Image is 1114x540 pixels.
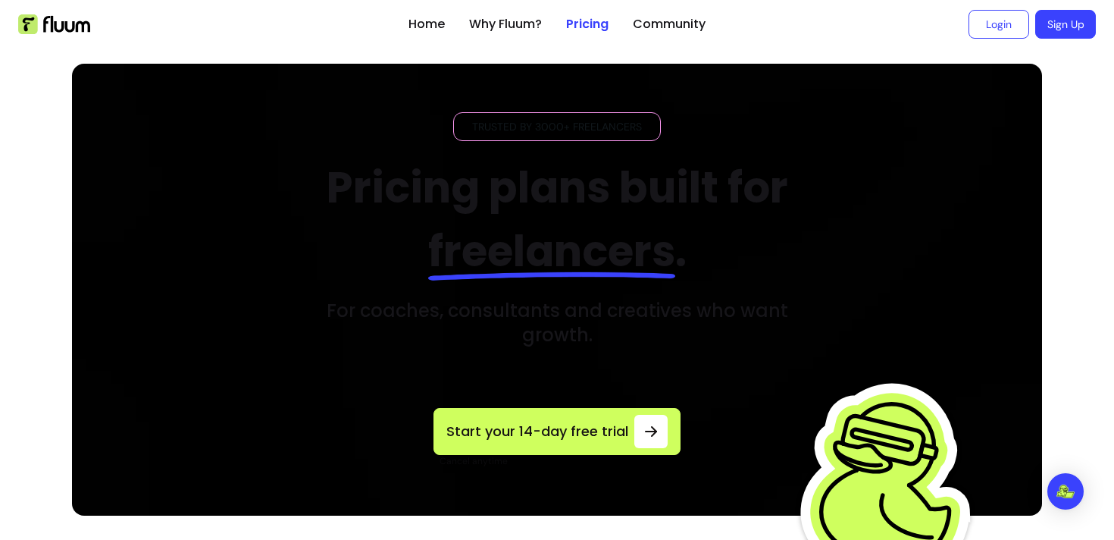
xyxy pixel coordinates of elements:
a: Home [408,15,445,33]
img: Fluum Logo [18,14,90,34]
h2: Pricing plans built for . [301,156,814,284]
a: Login [968,10,1029,39]
a: Why Fluum? [469,15,542,33]
span: freelancers [428,221,675,281]
div: Open Intercom Messenger [1047,473,1084,510]
a: Community [633,15,706,33]
a: Sign Up [1035,10,1096,39]
a: Start your 14-day free trial [433,408,681,455]
a: Pricing [566,15,609,33]
span: Trusted by 3000+ freelancers [466,119,648,134]
span: Start your 14-day free trial [446,421,628,442]
p: Cancel anytime [440,455,681,467]
h3: For coaches, consultants and creatives who want growth. [301,299,814,347]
